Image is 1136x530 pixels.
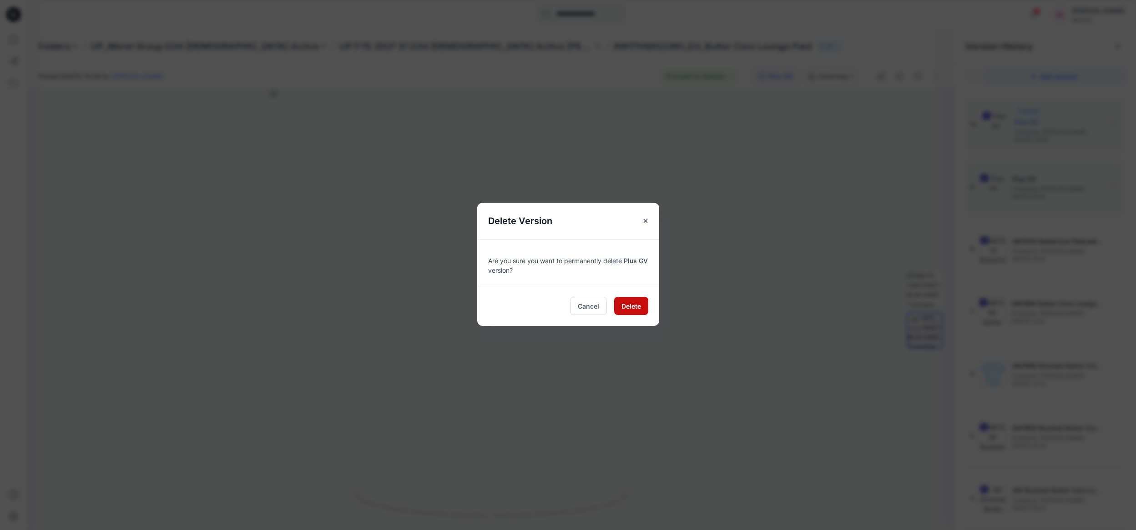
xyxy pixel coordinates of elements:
[477,203,563,239] h5: Delete Version
[624,257,648,265] span: Plus GV
[488,250,648,275] div: Are you sure you want to permanently delete version?
[621,301,641,311] span: Delete
[614,297,648,315] button: Delete
[578,301,599,311] span: Cancel
[637,213,654,229] button: Close
[570,297,607,315] button: Cancel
